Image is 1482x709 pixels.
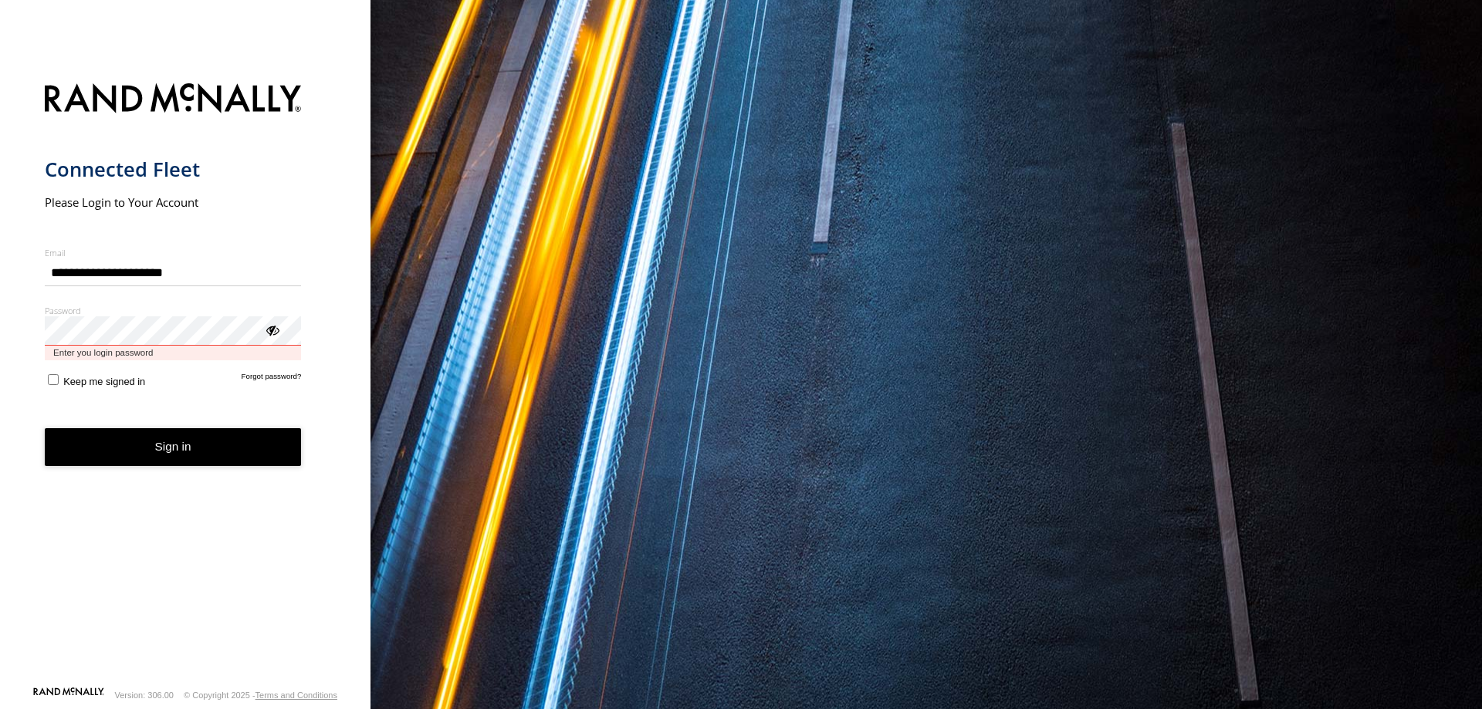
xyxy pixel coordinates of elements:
label: Password [45,305,302,316]
input: Keep me signed in [48,374,59,385]
a: Visit our Website [33,687,104,703]
h2: Please Login to Your Account [45,194,302,210]
button: Sign in [45,428,302,466]
span: Enter you login password [45,346,302,360]
span: Keep me signed in [63,376,145,387]
h1: Connected Fleet [45,157,302,182]
form: main [45,74,327,686]
a: Forgot password? [242,372,302,387]
a: Terms and Conditions [255,690,337,700]
div: Version: 306.00 [115,690,174,700]
div: ViewPassword [264,322,279,337]
img: Rand McNally [45,80,302,120]
div: © Copyright 2025 - [184,690,337,700]
label: Email [45,247,302,258]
